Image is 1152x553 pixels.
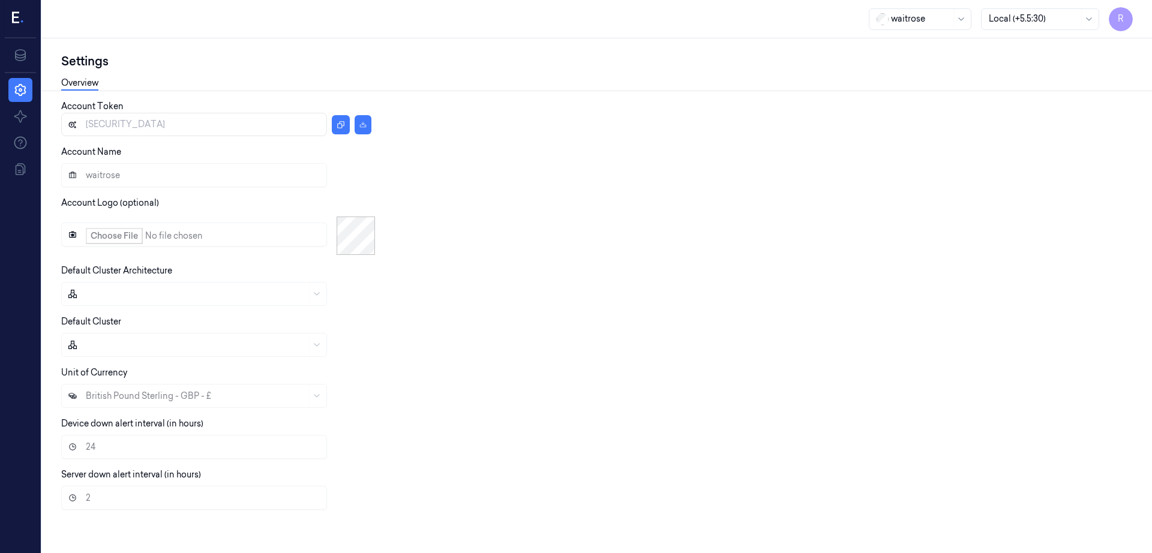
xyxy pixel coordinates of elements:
input: Device down alert interval (in hours) [61,435,327,459]
input: Server down alert interval (in hours) [61,486,327,510]
label: Server down alert interval (in hours) [61,469,201,480]
a: Overview [61,77,98,91]
button: R [1109,7,1133,31]
label: Default Cluster Architecture [61,265,172,276]
label: Default Cluster [61,316,121,327]
input: Account Logo (optional) [61,223,327,247]
label: Device down alert interval (in hours) [61,418,203,429]
label: Account Token [61,101,124,112]
label: Account Name [61,146,121,157]
label: Unit of Currency [61,367,127,378]
label: Account Logo (optional) [61,197,159,208]
div: Settings [61,53,1133,70]
input: Account Name [61,163,327,187]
